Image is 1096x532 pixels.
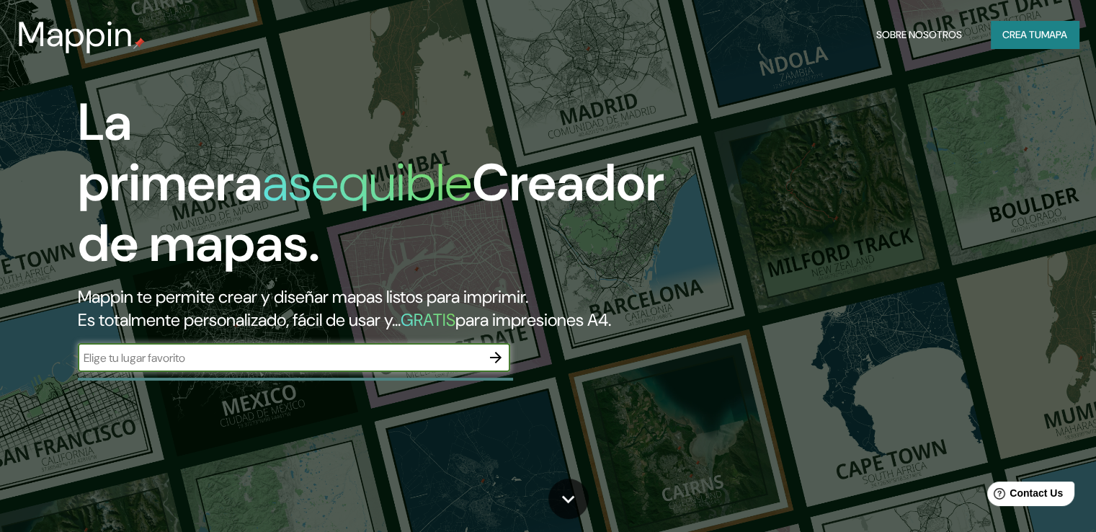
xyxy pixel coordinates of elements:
input: Elige tu lugar favorito [78,350,481,366]
font: GRATIS [401,309,455,331]
button: Sobre nosotros [870,21,968,48]
font: Creador de mapas. [78,149,664,277]
font: para impresiones A4. [455,309,611,331]
font: asequible [262,149,472,216]
img: pin de mapeo [133,37,145,49]
font: La primera [78,89,262,216]
button: Crea tumapa [991,21,1079,48]
font: Es totalmente personalizado, fácil de usar y... [78,309,401,331]
iframe: Help widget launcher [968,476,1080,516]
font: Mappin te permite crear y diseñar mapas listos para imprimir. [78,285,528,308]
font: Mappin [17,12,133,57]
font: mapa [1041,28,1067,41]
font: Crea tu [1002,28,1041,41]
font: Sobre nosotros [876,28,962,41]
